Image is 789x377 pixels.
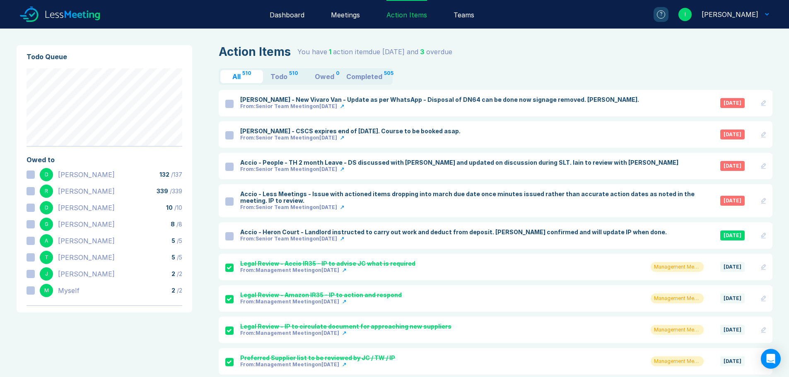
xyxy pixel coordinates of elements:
[40,234,53,247] div: A
[58,186,115,196] div: Richard Rust
[240,267,415,274] a: From:Management Meetingon[DATE]
[240,204,704,211] a: From:Senior Team Meetingon[DATE]
[702,10,758,19] div: Iain Parnell
[240,159,678,166] div: Accio - People - TH 2 month Leave - DS discussed with [PERSON_NAME] and updated on discussion dur...
[40,251,53,264] div: T
[240,323,451,330] div: Legal Review - IP to circulate document for approaching new suppliers
[171,237,175,244] span: 5
[720,262,745,272] div: 2021-02-09T00:00:00+00:00
[651,262,704,272] div: Management Meeting
[157,188,182,195] div: / 339
[240,134,461,141] a: From:Senior Team Meetingon[DATE]
[40,267,53,281] div: J
[159,171,182,178] div: / 137
[58,269,115,279] div: Jim Cox
[40,284,53,297] div: M
[720,231,745,240] div: 2025-10-02T00:00:00+00:00
[240,103,639,110] a: From:Senior Team Meetingon[DATE]
[289,70,298,80] div: 510
[171,270,175,277] span: 2
[346,73,382,80] div: Completed
[171,271,182,277] div: / 2
[240,235,667,242] a: From:Senior Team Meetingon[DATE]
[242,70,251,80] div: 510
[657,10,665,19] div: ?
[171,221,182,228] div: / 8
[270,73,287,80] div: Todo
[27,155,182,165] div: Owed to
[171,287,175,294] span: 2
[219,45,291,58] div: Action Items
[171,254,175,261] span: 5
[58,203,115,213] div: David Hayter
[58,236,115,246] div: Anna Sibthorp
[58,286,80,295] div: Myself
[166,204,182,211] div: / 10
[240,166,678,173] a: From:Senior Team Meetingon[DATE]
[651,293,704,303] div: Management Meeting
[720,161,745,171] div: 2025-09-19T00:00:00+00:00
[171,221,175,228] span: 8
[58,170,115,180] div: Danny Sisson
[171,254,182,261] div: / 5
[644,7,668,22] a: ?
[420,48,425,56] span: 3
[40,168,53,181] div: D
[720,196,745,206] div: 2025-10-01T23:00:00+00:00
[651,356,704,366] div: Management Meeting
[159,171,169,178] span: 132
[720,130,745,139] div: 2025-09-18T00:00:00+00:00
[240,191,704,204] div: Accio - Less Meetings - Issue with actioned items dropping into march due date once minutes issue...
[171,287,182,294] div: / 2
[336,70,340,80] div: 0
[40,185,53,198] div: R
[720,325,745,335] div: 2021-03-03T00:00:00+00:00
[297,47,452,57] div: You have action item due [DATE] and overdue
[58,252,115,262] div: Trevor White
[720,356,745,366] div: 2021-03-03T00:00:00+00:00
[157,187,168,195] span: 339
[240,229,667,235] div: Accio - Heron Court - Landlord instructed to carry out work and deduct from deposit. [PERSON_NAME...
[720,293,745,303] div: 2021-02-09T00:00:00+00:00
[171,238,182,244] div: / 5
[678,8,692,21] div: I
[651,325,704,335] div: Management Meeting
[40,218,53,231] div: G
[240,260,415,267] div: Legal Review - Accio IR35 - IP to advise JC what is required
[232,73,241,80] div: All
[240,128,461,134] div: [PERSON_NAME] - CSCS expires end of [DATE]. Course to be booked asap.
[240,298,402,305] a: From:Management Meetingon[DATE]
[761,349,781,369] div: Open Intercom Messenger
[384,70,393,80] div: 505
[240,361,395,368] a: From:Management Meetingon[DATE]
[329,48,331,56] span: 1
[240,292,402,298] div: Legal Review - Amazon IR35 - IP to action and respond
[240,355,395,361] div: Preferred Supplier list to be reviewed by JC / TW / IP
[40,201,53,214] div: D
[240,96,639,103] div: [PERSON_NAME] - New Vivaro Van - Update as per WhatsApp - Disposal of DN64 can be done now signag...
[720,98,745,108] div: 2025-09-08T00:00:00+00:00
[58,219,115,229] div: Gemma White
[315,73,334,80] div: Owed
[27,52,182,62] div: Todo Queue
[240,330,451,336] a: From:Management Meetingon[DATE]
[166,204,173,211] span: 10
